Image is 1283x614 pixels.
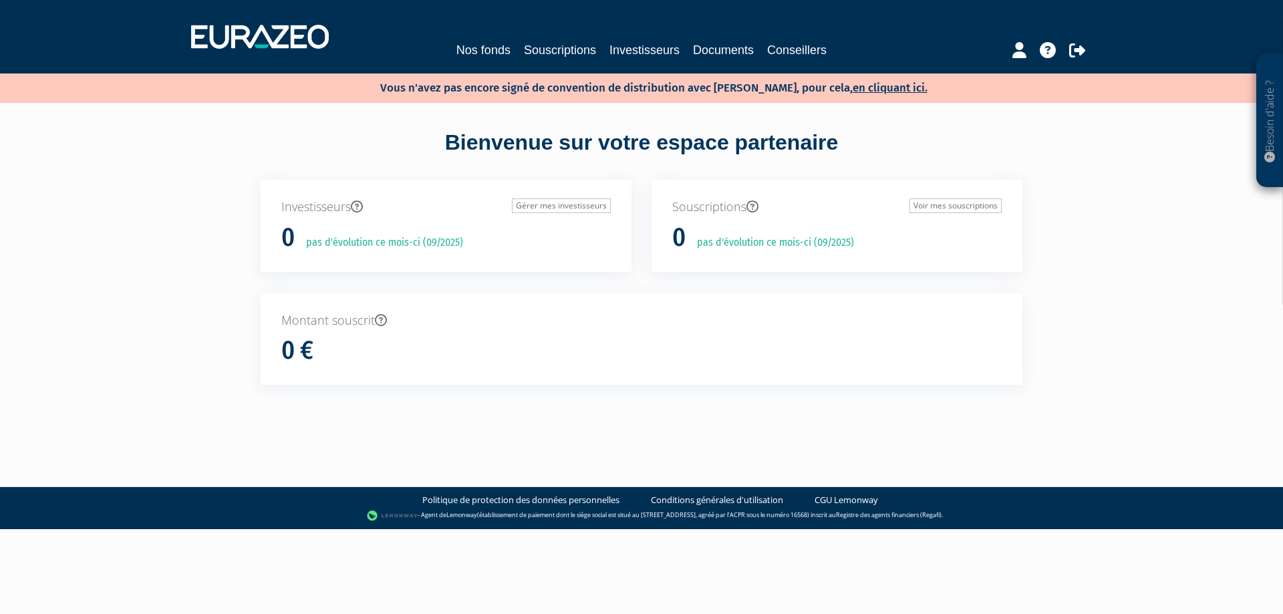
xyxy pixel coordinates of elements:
a: Registre des agents financiers (Regafi) [836,511,942,520]
p: Besoin d'aide ? [1262,61,1278,181]
p: pas d'évolution ce mois-ci (09/2025) [688,235,854,251]
h1: 0 € [281,337,313,365]
p: Montant souscrit [281,312,1002,329]
p: pas d'évolution ce mois-ci (09/2025) [297,235,463,251]
p: Investisseurs [281,198,611,216]
a: Politique de protection des données personnelles [422,494,619,506]
a: Investisseurs [609,41,680,59]
h1: 0 [672,224,686,252]
a: Gérer mes investisseurs [512,198,611,213]
a: Nos fonds [456,41,511,59]
p: Souscriptions [672,198,1002,216]
a: Conseillers [767,41,827,59]
a: CGU Lemonway [815,494,878,506]
a: Lemonway [446,511,477,520]
div: - Agent de (établissement de paiement dont le siège social est situé au [STREET_ADDRESS], agréé p... [13,509,1270,522]
a: Voir mes souscriptions [909,198,1002,213]
a: Conditions générales d'utilisation [651,494,783,506]
img: 1732889491-logotype_eurazeo_blanc_rvb.png [191,25,329,49]
div: Bienvenue sur votre espace partenaire [251,128,1032,180]
h1: 0 [281,224,295,252]
a: Documents [693,41,754,59]
a: Souscriptions [524,41,596,59]
p: Vous n'avez pas encore signé de convention de distribution avec [PERSON_NAME], pour cela, [341,77,928,96]
img: logo-lemonway.png [367,509,418,522]
a: en cliquant ici. [853,81,928,95]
